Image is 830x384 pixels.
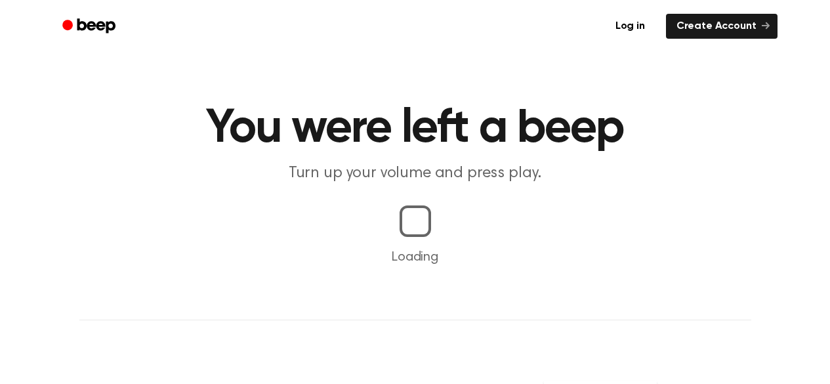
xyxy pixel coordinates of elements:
p: Turn up your volume and press play. [163,163,667,184]
p: Loading [16,247,814,267]
a: Create Account [666,14,778,39]
a: Beep [53,14,127,39]
h1: You were left a beep [79,105,751,152]
a: Log in [602,11,658,41]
